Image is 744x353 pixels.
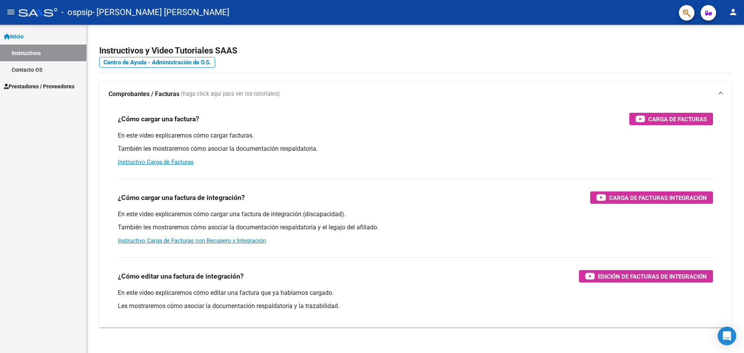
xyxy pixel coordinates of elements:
[118,131,713,140] p: En este video explicaremos cómo cargar facturas.
[6,7,15,17] mat-icon: menu
[118,114,199,124] h3: ¿Cómo cargar una factura?
[728,7,738,17] mat-icon: person
[99,107,732,327] div: Comprobantes / Facturas (haga click aquí para ver los tutoriales)
[648,114,707,124] span: Carga de Facturas
[609,193,707,203] span: Carga de Facturas Integración
[118,271,244,282] h3: ¿Cómo editar una factura de integración?
[4,32,24,41] span: Inicio
[598,272,707,281] span: Edición de Facturas de integración
[118,145,713,153] p: También les mostraremos cómo asociar la documentación respaldatoria.
[99,57,215,68] a: Centro de Ayuda - Administración de O.S.
[590,191,713,204] button: Carga de Facturas Integración
[118,289,713,297] p: En este video explicaremos cómo editar una factura que ya habíamos cargado.
[118,302,713,310] p: Les mostraremos cómo asociar la documentación respaldatoria y la trazabilidad.
[108,90,179,98] strong: Comprobantes / Facturas
[92,4,229,21] span: - [PERSON_NAME] [PERSON_NAME]
[118,223,713,232] p: También les mostraremos cómo asociar la documentación respaldatoria y el legajo del afiliado.
[629,113,713,125] button: Carga de Facturas
[118,237,266,244] a: Instructivo Carga de Facturas con Recupero x Integración
[61,4,92,21] span: - ospsip
[118,210,713,219] p: En este video explicaremos cómo cargar una factura de integración (discapacidad).
[718,327,736,345] div: Open Intercom Messenger
[118,192,245,203] h3: ¿Cómo cargar una factura de integración?
[99,82,732,107] mat-expansion-panel-header: Comprobantes / Facturas (haga click aquí para ver los tutoriales)
[118,158,194,165] a: Instructivo Carga de Facturas
[99,43,732,58] h2: Instructivos y Video Tutoriales SAAS
[579,270,713,282] button: Edición de Facturas de integración
[181,90,280,98] span: (haga click aquí para ver los tutoriales)
[4,82,74,91] span: Prestadores / Proveedores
